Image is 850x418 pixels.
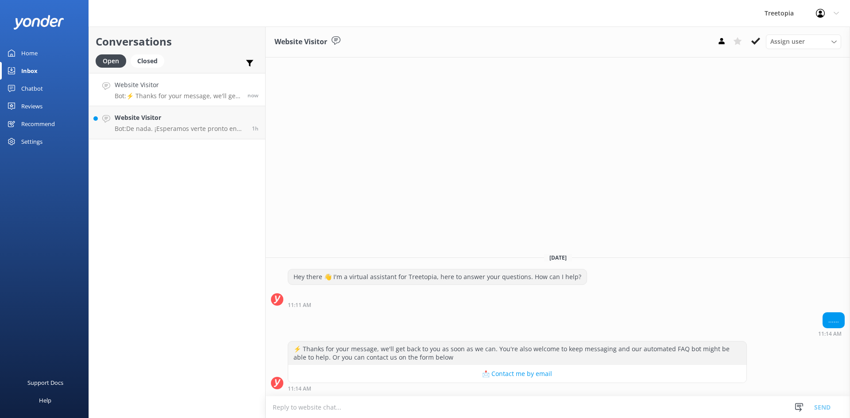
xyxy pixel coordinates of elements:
[770,37,805,46] span: Assign user
[13,15,64,30] img: yonder-white-logo.png
[96,56,131,65] a: Open
[288,302,587,308] div: Sep 16 2025 11:11am (UTC -06:00) America/Mexico_City
[818,330,845,337] div: Sep 16 2025 11:14am (UTC -06:00) America/Mexico_City
[274,36,327,48] h3: Website Visitor
[27,374,63,391] div: Support Docs
[544,254,572,261] span: [DATE]
[288,341,746,365] div: ⚡ Thanks for your message, we'll get back to you as soon as we can. You're also welcome to keep m...
[288,386,311,391] strong: 11:14 AM
[115,92,241,100] p: Bot: ⚡ Thanks for your message, we'll get back to you as soon as we can. You're also welcome to k...
[252,125,259,132] span: Sep 16 2025 10:09am (UTC -06:00) America/Mexico_City
[89,106,265,139] a: Website VisitorBot:De nada. ¡Esperamos verte pronto en Treetopia!1h
[766,35,841,49] div: Assign User
[288,303,311,308] strong: 11:11 AM
[96,33,259,50] h2: Conversations
[21,115,55,133] div: Recommend
[247,92,259,99] span: Sep 16 2025 11:14am (UTC -06:00) America/Mexico_City
[115,80,241,90] h4: Website Visitor
[131,56,169,65] a: Closed
[21,44,38,62] div: Home
[21,62,38,80] div: Inbox
[115,125,245,133] p: Bot: De nada. ¡Esperamos verte pronto en Treetopia!
[131,54,164,68] div: Closed
[288,385,747,391] div: Sep 16 2025 11:14am (UTC -06:00) America/Mexico_City
[288,269,587,284] div: Hey there 👋 I'm a virtual assistant for Treetopia, here to answer your questions. How can I help?
[288,365,746,383] button: 📩 Contact me by email
[115,113,245,123] h4: Website Visitor
[21,133,42,150] div: Settings
[96,54,126,68] div: Open
[21,80,43,97] div: Chatbot
[823,313,844,328] div: ......
[89,73,265,106] a: Website VisitorBot:⚡ Thanks for your message, we'll get back to you as soon as we can. You're als...
[21,97,42,115] div: Reviews
[39,391,51,409] div: Help
[818,331,842,337] strong: 11:14 AM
